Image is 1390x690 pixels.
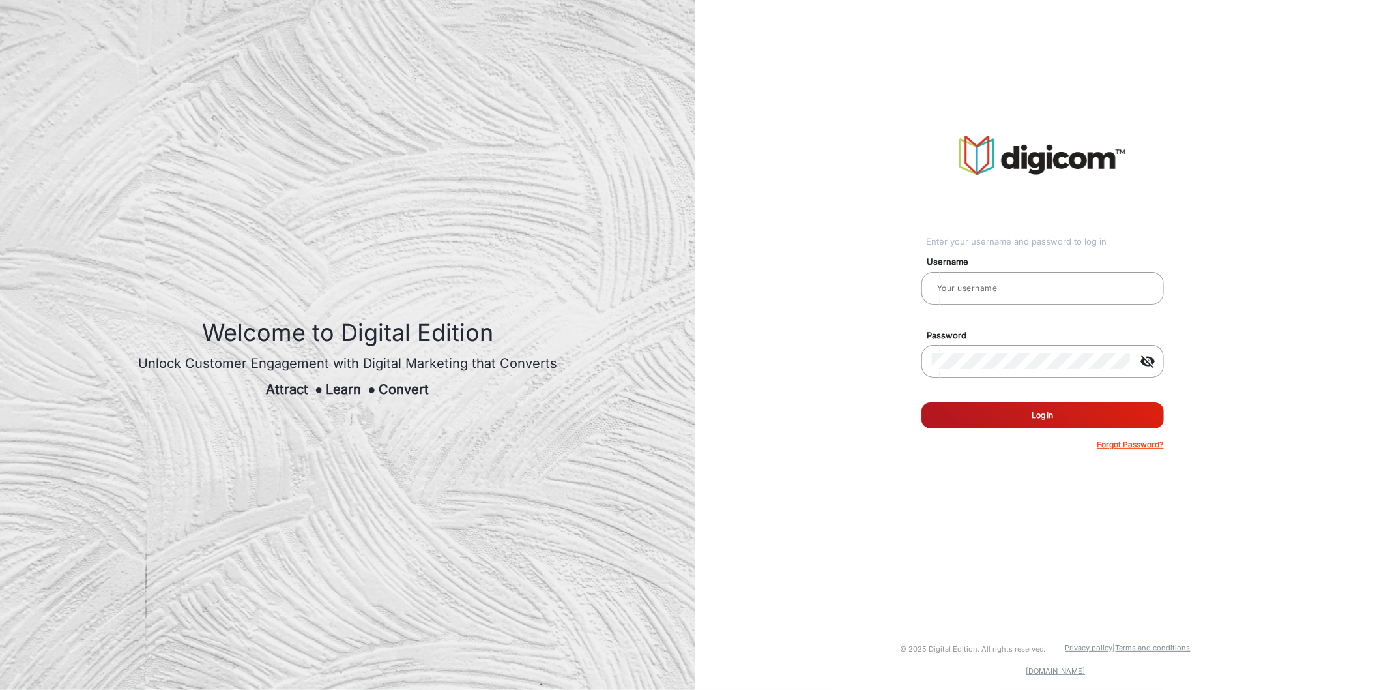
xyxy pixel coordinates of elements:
[932,280,1153,296] input: Your username
[138,319,557,347] h1: Welcome to Digital Edition
[917,329,1179,342] mat-label: Password
[315,382,323,397] span: ●
[138,353,557,373] div: Unlock Customer Engagement with Digital Marketing that Converts
[926,235,1164,248] div: Enter your username and password to log in
[1026,667,1085,676] a: [DOMAIN_NAME]
[1133,353,1164,369] mat-icon: visibility_off
[368,382,375,397] span: ●
[1097,439,1164,451] p: Forgot Password?
[959,136,1125,175] img: vmg-logo
[917,256,1179,269] mat-label: Username
[921,402,1164,428] button: Log In
[1116,643,1191,652] a: Terms and conditions
[138,380,557,399] div: Attract Learn Convert
[1065,643,1113,652] a: Privacy policy
[1113,643,1116,652] a: |
[900,644,1046,653] small: © 2025 Digital Edition. All rights reserved.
